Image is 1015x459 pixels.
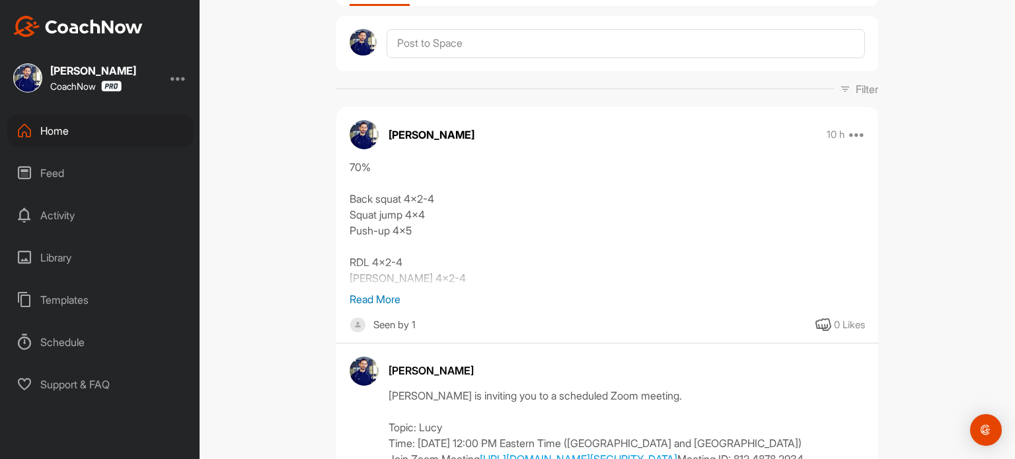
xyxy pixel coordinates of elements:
[350,159,865,291] div: 70% Back squat 4x2-4 Squat jump 4x4 Push-up 4x5 RDL 4x2-4 [PERSON_NAME] 4x2-4 SL vertical 4x3 Pul...
[834,318,865,333] div: 0 Likes
[101,81,122,92] img: CoachNow Pro
[7,114,194,147] div: Home
[7,157,194,190] div: Feed
[13,16,143,37] img: CoachNow
[827,128,845,141] p: 10 h
[970,414,1002,446] div: Open Intercom Messenger
[7,326,194,359] div: Schedule
[350,291,865,307] p: Read More
[856,81,878,97] p: Filter
[7,368,194,401] div: Support & FAQ
[389,127,474,143] p: [PERSON_NAME]
[7,283,194,316] div: Templates
[7,241,194,274] div: Library
[7,199,194,232] div: Activity
[373,317,416,334] div: Seen by 1
[350,120,379,149] img: avatar
[350,317,366,334] img: square_default-ef6cabf814de5a2bf16c804365e32c732080f9872bdf737d349900a9daf73cf9.png
[50,81,122,92] div: CoachNow
[13,63,42,92] img: square_5a37a61ad57ae00e7fcfcc49d731167f.jpg
[50,65,136,76] div: [PERSON_NAME]
[350,29,377,56] img: avatar
[389,363,865,378] div: [PERSON_NAME]
[350,357,379,386] img: avatar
